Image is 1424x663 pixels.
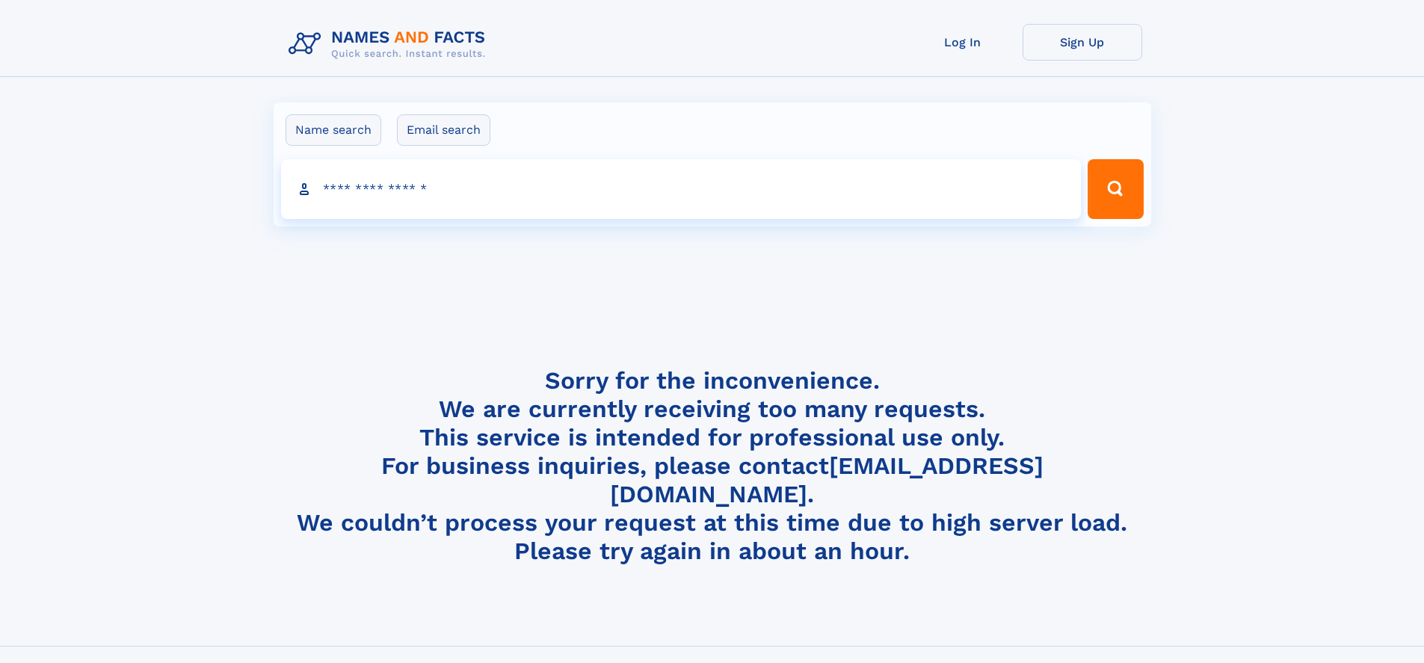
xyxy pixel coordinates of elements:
[397,114,490,146] label: Email search
[1088,159,1143,219] button: Search Button
[283,24,498,64] img: Logo Names and Facts
[1023,24,1142,61] a: Sign Up
[286,114,381,146] label: Name search
[610,451,1044,508] a: [EMAIL_ADDRESS][DOMAIN_NAME]
[281,159,1082,219] input: search input
[283,366,1142,566] h4: Sorry for the inconvenience. We are currently receiving too many requests. This service is intend...
[903,24,1023,61] a: Log In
